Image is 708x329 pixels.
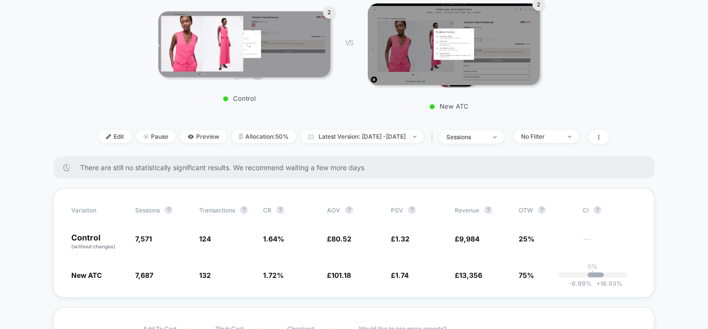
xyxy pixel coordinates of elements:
span: 1.32 [395,235,410,243]
span: Preview [180,130,227,143]
span: VS [345,38,353,47]
span: 124 [199,235,211,243]
span: £ [455,235,479,243]
button: ? [484,206,492,214]
span: Transactions [199,207,235,214]
span: 75% [519,271,534,279]
img: Control main [158,11,330,77]
span: Sessions [135,207,160,214]
span: Variation [71,206,125,214]
span: | [429,130,439,144]
span: 101.18 [331,271,351,279]
span: 132 [199,271,211,279]
span: CI [583,206,637,214]
span: 13,356 [459,271,482,279]
img: edit [106,134,111,139]
span: 7,687 [135,271,153,279]
span: £ [455,271,482,279]
span: 7,571 [135,235,152,243]
span: 1.72 % [263,271,284,279]
span: £ [327,271,351,279]
span: 1.74 [395,271,409,279]
span: --- [583,236,637,250]
span: £ [391,271,409,279]
button: ? [408,206,416,214]
img: end [144,134,148,139]
button: ? [345,206,353,214]
div: 2 [323,6,335,19]
span: 1.64 % [263,235,284,243]
span: Pause [136,130,176,143]
p: Control [71,234,125,250]
button: ? [538,206,546,214]
img: end [493,136,497,138]
button: ? [593,206,601,214]
img: end [413,136,416,138]
p: New ATC [363,102,535,110]
span: Latest Version: [DATE] - [DATE] [301,130,424,143]
p: | [591,270,593,277]
span: OTW [519,206,573,214]
span: £ [327,235,352,243]
span: 25% [519,235,534,243]
span: PSV [391,207,403,214]
span: 16.03 % [591,280,622,287]
button: ? [240,206,248,214]
p: 0% [588,263,597,270]
span: Edit [99,130,131,143]
div: No Filter [521,133,560,140]
p: Control [153,94,325,102]
button: ? [276,206,284,214]
img: rebalance [239,134,243,139]
span: + [596,280,600,287]
span: -6.99 % [569,280,591,287]
span: AOV [327,207,340,214]
div: sessions [446,133,486,141]
img: end [568,136,571,138]
span: 80.52 [331,235,352,243]
span: CR [263,207,271,214]
span: 9,984 [459,235,479,243]
span: There are still no statistically significant results. We recommend waiting a few more days [80,163,635,172]
button: ? [165,206,173,214]
span: Allocation: 50% [232,130,296,143]
span: Revenue [455,207,479,214]
span: £ [391,235,410,243]
span: New ATC [71,271,102,279]
img: calendar [308,134,314,139]
img: New ATC main [368,3,540,86]
span: (without changes) [71,243,116,249]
